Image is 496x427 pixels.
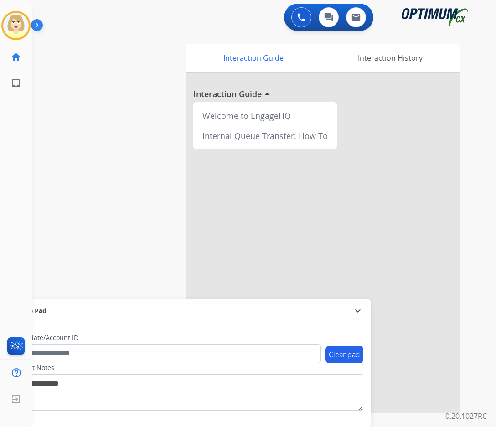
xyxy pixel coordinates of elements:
[320,44,460,72] div: Interaction History
[197,126,333,146] div: Internal Queue Transfer: How To
[10,51,21,62] mat-icon: home
[445,411,487,422] p: 0.20.1027RC
[352,305,363,316] mat-icon: expand_more
[11,363,56,372] label: Contact Notes:
[3,13,29,38] img: avatar
[10,78,21,89] mat-icon: inbox
[186,44,320,72] div: Interaction Guide
[197,106,333,126] div: Welcome to EngageHQ
[12,333,80,342] label: Candidate/Account ID:
[325,346,363,363] button: Clear pad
